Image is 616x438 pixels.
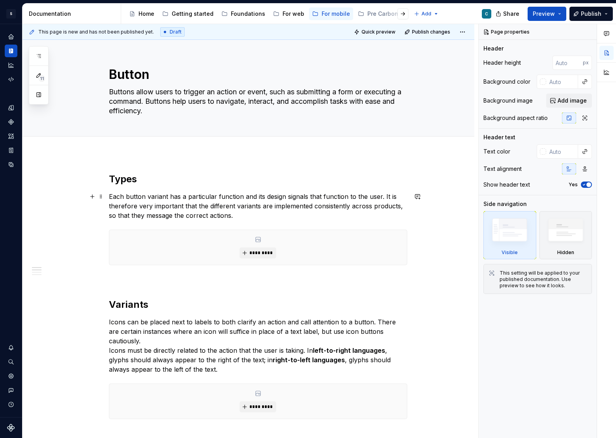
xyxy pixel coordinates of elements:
[552,56,583,70] input: Auto
[483,148,510,155] div: Text color
[546,144,578,159] input: Auto
[309,7,353,20] a: For mobile
[533,10,555,18] span: Preview
[352,26,399,37] button: Quick preview
[558,97,587,105] span: Add image
[492,7,524,21] button: Share
[503,10,519,18] span: Share
[569,7,613,21] button: Publish
[170,29,182,35] span: Draft
[5,30,17,43] a: Home
[5,144,17,157] a: Storybook stories
[500,270,587,289] div: This setting will be applied to your published documentation. Use preview to see how it looks.
[412,8,441,19] button: Add
[557,249,574,256] div: Hidden
[126,7,157,20] a: Home
[581,10,601,18] span: Publish
[5,341,17,354] button: Notifications
[39,75,45,82] span: 11
[231,10,265,18] div: Foundations
[502,249,518,256] div: Visible
[109,317,407,374] p: Icons can be placed next to labels to both clarify an action and call attention to a button. Ther...
[29,10,118,18] div: Documentation
[483,133,515,141] div: Header text
[412,29,450,35] span: Publish changes
[483,114,548,122] div: Background aspect ratio
[361,29,395,35] span: Quick preview
[283,10,304,18] div: For web
[270,7,307,20] a: For web
[38,29,154,35] span: This page is new and has not been published yet.
[159,7,217,20] a: Getting started
[126,6,410,22] div: Page tree
[322,10,350,18] div: For mobile
[5,356,17,368] button: Search ⌘K
[109,173,407,185] h2: Types
[107,86,406,117] textarea: Buttons allow users to trigger an action or event, such as submitting a form or executing a comma...
[483,78,530,86] div: Background color
[5,45,17,57] a: Documentation
[483,45,504,52] div: Header
[172,10,213,18] div: Getting started
[483,165,522,173] div: Text alignment
[313,346,385,354] strong: left-to-right languages
[528,7,566,21] button: Preview
[107,65,406,84] textarea: Button
[367,10,398,18] div: Pre Carbon
[2,5,21,22] button: S
[483,97,533,105] div: Background image
[402,26,454,37] button: Publish changes
[483,211,536,259] div: Visible
[483,200,527,208] div: Side navigation
[483,59,521,67] div: Header height
[7,424,15,432] svg: Supernova Logo
[421,11,431,17] span: Add
[546,75,578,89] input: Auto
[109,192,407,220] p: Each button variant has a particular function and its design signals that function to the user. I...
[6,9,16,19] div: S
[539,211,592,259] div: Hidden
[5,116,17,128] a: Components
[355,7,410,20] a: Pre Carbon
[485,11,488,17] div: C
[5,384,17,397] button: Contact support
[273,356,345,364] strong: right-to-left languages
[546,94,592,108] button: Add image
[5,101,17,114] a: Design tokens
[483,181,530,189] div: Show header text
[5,158,17,171] a: Data sources
[218,7,268,20] a: Foundations
[5,59,17,71] a: Analytics
[5,130,17,142] a: Assets
[139,10,154,18] div: Home
[5,370,17,382] a: Settings
[569,182,578,188] label: Yes
[109,298,407,311] h2: Variants
[5,73,17,86] a: Code automation
[583,60,589,66] p: px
